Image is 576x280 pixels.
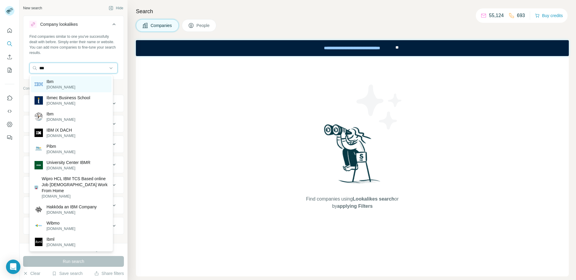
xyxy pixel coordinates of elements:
[5,132,14,143] button: Feedback
[5,119,14,130] button: Dashboard
[535,11,563,20] button: Buy credits
[34,222,43,230] img: Wibmo
[46,236,75,242] p: Ibml
[23,17,124,34] button: Company lookalikes
[489,12,504,19] p: 55,124
[5,106,14,117] button: Use Surfe API
[353,196,394,201] span: Lookalikes search
[46,133,75,139] p: [DOMAIN_NAME]
[5,52,14,62] button: Enrich CSV
[5,93,14,103] button: Use Surfe on LinkedIn
[46,165,90,171] p: [DOMAIN_NAME]
[321,123,384,189] img: Surfe Illustration - Woman searching with binoculars
[104,4,127,13] button: Hide
[304,195,400,210] span: Find companies using or by
[46,242,75,248] p: [DOMAIN_NAME]
[46,149,75,155] p: [DOMAIN_NAME]
[29,34,118,55] div: Find companies similar to one you've successfully dealt with before. Simply enter their name or w...
[34,112,43,121] img: Ibm
[46,210,97,215] p: [DOMAIN_NAME]
[34,205,43,214] img: Hakkōda an IBM Company
[34,238,43,246] img: Ibml
[6,260,20,274] div: Open Intercom Messenger
[34,82,43,86] img: Ibm
[46,111,75,117] p: Ibm
[151,22,172,28] span: Companies
[5,38,14,49] button: Search
[136,7,569,16] h4: Search
[23,270,40,276] button: Clear
[34,96,43,105] img: Ibmec Business School
[40,21,78,27] div: Company lookalikes
[23,219,124,233] button: Keywords
[42,176,108,194] p: Wipro HCL IBM TCS Based online Job [DEMOGRAPHIC_DATA] Work From Home
[94,270,124,276] button: Share filters
[196,22,210,28] span: People
[23,157,124,172] button: Annual revenue ($)
[46,117,75,122] p: [DOMAIN_NAME]
[46,101,90,106] p: [DOMAIN_NAME]
[52,270,82,276] button: Save search
[352,80,406,134] img: Surfe Illustration - Stars
[517,12,525,19] p: 693
[23,178,124,192] button: Employees (size)
[23,117,124,131] button: Industry
[46,204,97,210] p: Hakkōda an IBM Company
[34,145,43,153] img: Pibm
[23,198,124,213] button: Technologies
[5,25,14,36] button: Quick start
[337,204,373,209] span: applying Filters
[46,85,75,90] p: [DOMAIN_NAME]
[23,86,124,91] p: Company information
[46,143,75,149] p: Pibm
[34,186,38,189] img: Wipro HCL IBM TCS Based online Job internship Work From Home
[23,5,42,11] div: New search
[34,129,43,137] img: IBM iX DACH
[136,40,569,56] iframe: Banner
[23,137,124,151] button: HQ location
[46,220,75,226] p: Wibmo
[5,65,14,76] button: My lists
[34,161,43,169] img: University Center IBMR
[42,194,108,199] p: [DOMAIN_NAME]
[46,79,75,85] p: Ibm
[46,226,75,231] p: [DOMAIN_NAME]
[23,96,124,111] button: Company
[46,95,90,101] p: Ibmec Business School
[46,159,90,165] p: University Center IBMR
[46,127,75,133] p: IBM iX DACH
